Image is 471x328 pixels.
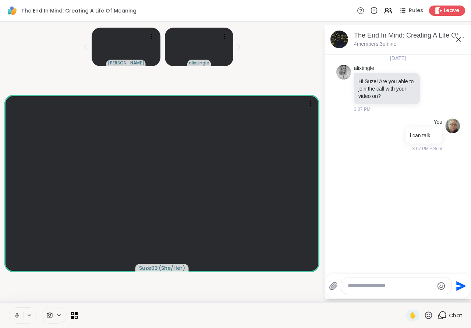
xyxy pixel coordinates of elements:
[412,145,429,152] span: 3:07 PM
[354,40,396,48] p: 4 members, 3 online
[386,54,411,62] span: [DATE]
[409,311,417,320] span: ✋
[139,264,158,272] span: Suze03
[336,65,351,80] img: https://sharewell-space-live.sfo3.digitaloceanspaces.com/user-generated/cd732602-0ace-4223-92db-e...
[449,312,462,319] span: Chat
[444,7,459,14] span: Leave
[354,65,374,72] a: alixtingle
[452,278,468,294] button: Send
[21,7,137,14] span: The End In Mind: Creating A Life Of Meaning
[409,7,423,14] span: Rules
[348,282,433,290] textarea: Type your message
[437,282,446,290] button: Emoji picker
[433,145,442,152] span: Sent
[330,31,348,48] img: The End In Mind: Creating A Life Of Meaning, Sep 10
[430,145,432,152] span: •
[358,78,415,100] p: Hi Suze! Are you able to join the call with your video on?
[108,60,144,66] span: [PERSON_NAME]
[410,132,438,139] p: i can talk
[354,31,466,40] div: The End In Mind: Creating A Life Of Meaning, [DATE]
[445,119,460,133] img: https://sharewell-space-live.sfo3.digitaloceanspaces.com/user-generated/4b2f0720-58f1-45ab-af8b-3...
[159,264,185,272] span: ( She/Her )
[189,60,209,66] span: alixtingle
[354,106,371,113] span: 3:07 PM
[433,119,442,126] h4: You
[6,4,18,17] img: ShareWell Logomark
